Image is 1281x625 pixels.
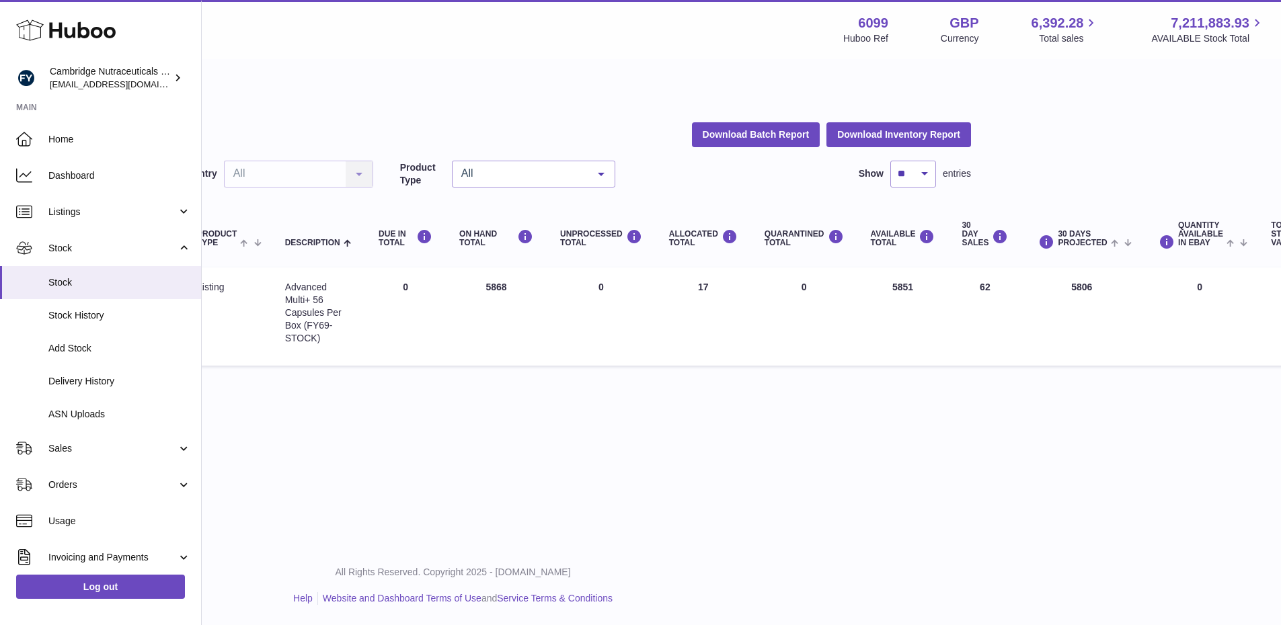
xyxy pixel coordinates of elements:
[459,229,533,247] div: ON HAND Total
[285,281,352,344] div: Advanced Multi+ 56 Capsules Per Box (FY69-STOCK)
[16,575,185,599] a: Log out
[692,122,820,147] button: Download Batch Report
[48,206,177,218] span: Listings
[948,267,1021,366] td: 62
[1021,267,1142,366] td: 5806
[197,282,224,292] span: listing
[497,593,613,603] a: Service Terms & Conditions
[365,267,446,366] td: 0
[400,161,445,187] label: Product Type
[50,79,198,89] span: [EMAIL_ADDRESS][DOMAIN_NAME]
[859,167,884,180] label: Show
[181,167,217,180] label: Country
[941,32,979,45] div: Currency
[458,167,588,180] span: All
[285,239,340,247] span: Description
[560,229,642,247] div: UNPROCESSED Total
[857,267,949,366] td: 5851
[1032,14,1099,45] a: 6,392.28 Total sales
[48,309,191,322] span: Stock History
[765,229,844,247] div: QUARANTINED Total
[48,375,191,388] span: Delivery History
[943,167,971,180] span: entries
[547,267,656,366] td: 0
[293,593,313,603] a: Help
[858,14,888,32] strong: 6099
[826,122,971,147] button: Download Inventory Report
[446,267,547,366] td: 5868
[1151,32,1265,45] span: AVAILABLE Stock Total
[949,14,978,32] strong: GBP
[48,342,191,355] span: Add Stock
[1171,14,1249,32] span: 7,211,883.93
[48,242,177,255] span: Stock
[48,408,191,421] span: ASN Uploads
[802,282,807,292] span: 0
[48,442,177,455] span: Sales
[48,515,191,528] span: Usage
[318,592,613,605] li: and
[379,229,432,247] div: DUE IN TOTAL
[1032,14,1084,32] span: 6,392.28
[656,267,751,366] td: 17
[48,551,177,564] span: Invoicing and Payments
[48,169,191,182] span: Dashboard
[1151,14,1265,45] a: 7,211,883.93 AVAILABLE Stock Total
[48,133,191,146] span: Home
[962,221,1008,248] div: 30 DAY SALES
[323,593,481,603] a: Website and Dashboard Terms of Use
[1058,230,1107,247] span: 30 DAYS PROJECTED
[843,32,888,45] div: Huboo Ref
[669,229,738,247] div: ALLOCATED Total
[1178,221,1223,248] span: Quantity Available in eBay
[48,276,191,289] span: Stock
[50,65,171,91] div: Cambridge Nutraceuticals Ltd
[1142,267,1257,366] td: 0
[16,68,36,88] img: huboo@camnutra.com
[197,230,237,247] span: Product Type
[1039,32,1099,45] span: Total sales
[48,478,177,491] span: Orders
[871,229,935,247] div: AVAILABLE Total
